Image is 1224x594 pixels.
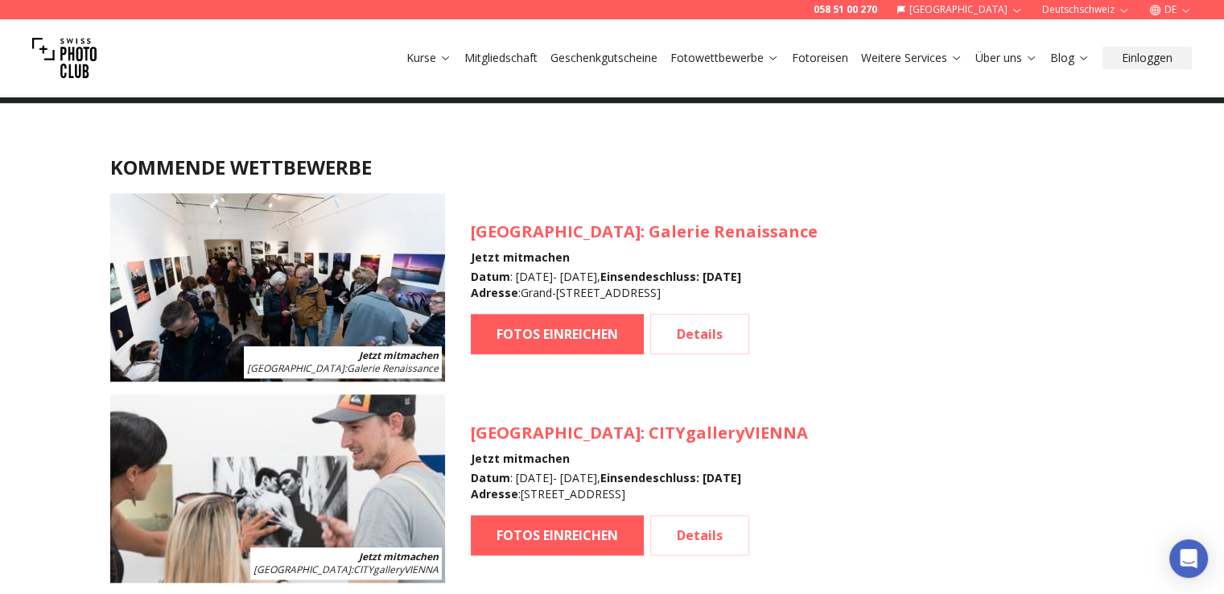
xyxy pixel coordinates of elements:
a: FOTOS EINREICHEN [471,515,644,555]
span: [GEOGRAPHIC_DATA] [247,361,344,375]
img: Swiss photo club [32,26,97,90]
button: Fotoreisen [785,47,855,69]
span: [GEOGRAPHIC_DATA] [471,422,641,443]
span: [GEOGRAPHIC_DATA] [471,221,641,242]
h4: Jetzt mitmachen [471,250,818,266]
b: Adresse [471,285,518,300]
button: Über uns [969,47,1044,69]
button: Fotowettbewerbe [664,47,785,69]
b: Einsendeschluss : [DATE] [600,269,741,284]
b: Datum [471,470,510,485]
span: [GEOGRAPHIC_DATA] [253,563,351,576]
span: : Galerie Renaissance [247,361,439,375]
h3: : Galerie Renaissance [471,221,818,243]
button: Weitere Services [855,47,969,69]
a: Kurse [406,50,451,66]
button: Blog [1044,47,1096,69]
b: Adresse [471,486,518,501]
span: : CITYgalleryVIENNA [253,563,439,576]
b: Einsendeschluss : [DATE] [600,470,741,485]
a: Blog [1050,50,1090,66]
b: Datum [471,269,510,284]
a: Fotowettbewerbe [670,50,779,66]
a: Mitgliedschaft [464,50,538,66]
img: SPC Photo Awards Geneva: October 2025 [110,193,445,382]
div: : [DATE] - [DATE] , : [STREET_ADDRESS] [471,470,808,502]
a: Geschenkgutscheine [550,50,657,66]
b: Jetzt mitmachen [359,550,439,563]
h4: Jetzt mitmachen [471,451,808,467]
button: Kurse [400,47,458,69]
h3: : CITYgalleryVIENNA [471,422,808,444]
div: Open Intercom Messenger [1169,539,1208,578]
a: FOTOS EINREICHEN [471,314,644,354]
button: Mitgliedschaft [458,47,544,69]
div: : [DATE] - [DATE] , : Grand-[STREET_ADDRESS] [471,269,818,301]
a: Fotoreisen [792,50,848,66]
a: Details [650,515,749,555]
a: Weitere Services [861,50,962,66]
button: Geschenkgutscheine [544,47,664,69]
a: 058 51 00 270 [814,3,877,16]
h2: KOMMENDE WETTBEWERBE [110,155,1115,180]
a: Details [650,314,749,354]
b: Jetzt mitmachen [359,349,439,362]
a: Über uns [975,50,1037,66]
img: SPC Photo Awards WIEN Oktober 2025 [110,394,445,583]
button: Einloggen [1102,47,1192,69]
